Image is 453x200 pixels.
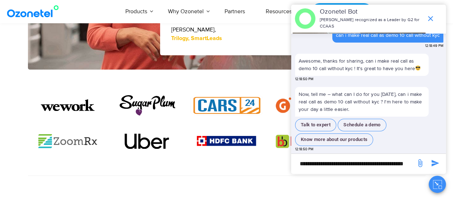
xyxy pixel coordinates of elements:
button: Know more about our products [295,133,373,146]
img: 😎 [415,65,420,70]
p: Ozonetel Bot [320,7,423,17]
strong: Trilogy, SmartLeads [171,35,222,41]
img: header [295,8,315,29]
span: send message [428,156,442,170]
div: can i make real call as demo 10 call without kyc [336,31,440,39]
button: Talk to expert [295,119,336,131]
a: Request a Demo [311,3,372,20]
p: Now, tell me – what can I do for you [DATE], can i make real call as demo 10 call without kyc ? I... [295,87,429,117]
span: send message [413,156,427,170]
span: 12:18:50 PM [295,147,313,152]
div: new-msg-input [295,157,412,170]
p: [PERSON_NAME] recognized as a Leader by G2 for CCAAS [320,17,423,30]
span: [PERSON_NAME], [171,26,216,33]
span: 12:18:49 PM [425,43,443,49]
span: 12:18:50 PM [295,77,313,82]
button: Close chat [429,176,446,193]
p: Awesome, thanks for sharing, can i make real call as demo 10 call without kyc ! It's great to hav... [299,57,425,72]
span: end chat or minimize [423,11,438,26]
button: Schedule a demo [338,119,386,131]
